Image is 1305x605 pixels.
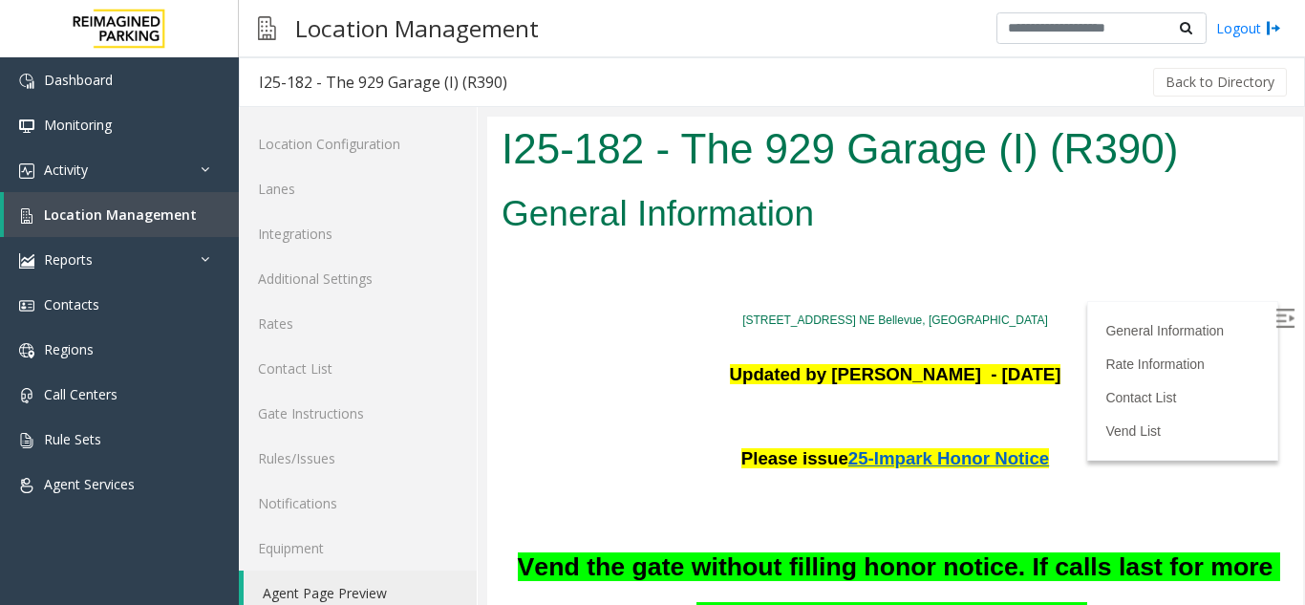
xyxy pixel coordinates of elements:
a: Rules/Issues [239,436,477,481]
span: . [592,486,599,514]
a: Location Configuration [239,121,477,166]
a: Notifications [239,481,477,526]
a: Logout [1216,18,1281,38]
a: Integrations [239,211,477,256]
img: 'icon' [19,74,34,89]
span: Contacts [44,295,99,313]
a: Equipment [239,526,477,571]
img: pageIcon [258,5,276,52]
img: 'icon' [19,253,34,269]
img: 'icon' [19,119,34,134]
img: 'icon' [19,343,34,358]
a: [STREET_ADDRESS] NE Bellevue, [GEOGRAPHIC_DATA] [255,197,561,210]
span: Vend the gate without filling honor notice. If calls last for more than 1 [31,436,793,514]
a: 25-Impark Honor Notice [361,310,562,357]
span: minute [284,486,367,514]
a: Additional Settings [239,256,477,301]
img: Open/Close Sidebar Menu [788,192,807,211]
b: Updated by [PERSON_NAME] - [DATE] [243,248,574,268]
div: I25-182 - The 929 Garage (I) (R390) [259,70,507,95]
span: Reports [44,250,93,269]
span: Please issue [254,332,361,352]
a: General Information [618,206,737,222]
span: Location Management [44,205,197,224]
img: 'icon' [19,478,34,493]
a: Lanes [239,166,477,211]
span: Call Centers [44,385,118,403]
img: 'icon' [19,298,34,313]
span: Dashboard [44,71,113,89]
img: 'icon' [19,388,34,403]
span: Monitoring [44,116,112,134]
span: Agent Services [44,475,135,493]
span: until further notice [368,486,592,514]
a: Rates [239,301,477,346]
h1: I25-182 - The 929 Garage (I) (R390) [14,3,802,62]
a: Gate Instructions [239,391,477,436]
span: Activity [44,161,88,179]
span: 25-Impark Honor Notice [361,332,562,352]
span: Regions [44,340,94,358]
img: 'icon' [19,208,34,224]
img: 'icon' [19,163,34,179]
img: 'icon' [19,433,34,448]
h2: General Information [14,73,802,122]
a: Rate Information [618,240,717,255]
a: Contact List [618,273,689,289]
span: Rule Sets [44,430,101,448]
h3: Location Management [286,5,548,52]
a: Contact List [239,346,477,391]
a: Location Management [4,192,239,237]
img: logout [1266,18,1281,38]
a: Vend List [618,307,674,322]
button: Back to Directory [1153,68,1287,97]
